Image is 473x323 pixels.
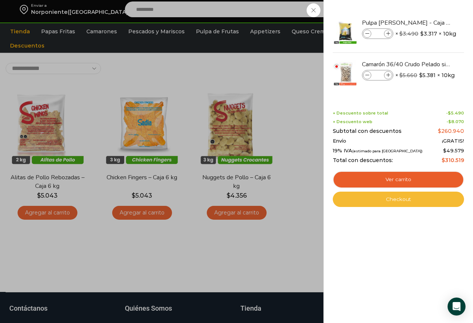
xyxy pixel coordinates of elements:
span: × × 10kg [395,28,456,39]
span: $ [420,30,424,37]
small: (estimado para [GEOGRAPHIC_DATA]) [352,149,423,153]
span: + Descuento sobre total [333,111,388,116]
a: Camarón 36/40 Crudo Pelado sin Vena - Bronze - Caja 10 kg [362,60,451,68]
bdi: 3.317 [420,30,437,37]
span: $ [448,119,451,124]
a: Pulpa [PERSON_NAME] - Caja 10 kg [362,19,451,27]
span: $ [443,147,446,153]
span: Total con descuentos: [333,157,393,164]
div: Open Intercom Messenger [448,298,466,316]
input: Product quantity [372,30,383,38]
a: Checkout [333,192,464,207]
bdi: 5.381 [419,71,436,79]
bdi: 3.490 [399,30,418,37]
span: ¡GRATIS! [442,138,464,144]
bdi: 260.940 [438,128,464,134]
input: Product quantity [372,71,383,79]
span: + Descuento web [333,119,372,124]
span: 19% IVA [333,148,423,154]
bdi: 310.519 [442,157,464,164]
span: $ [438,128,441,134]
span: $ [419,71,423,79]
span: $ [442,157,445,164]
span: $ [399,72,403,79]
span: - [446,111,464,116]
span: $ [448,110,451,116]
span: Subtotal con descuentos [333,128,402,134]
bdi: 5.660 [399,72,417,79]
span: × × 10kg [395,70,455,80]
span: Envío [333,138,346,144]
a: Ver carrito [333,171,464,188]
span: 49.579 [443,147,464,153]
span: $ [399,30,403,37]
span: - [446,119,464,124]
bdi: 5.490 [448,110,464,116]
bdi: 8.070 [448,119,464,124]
